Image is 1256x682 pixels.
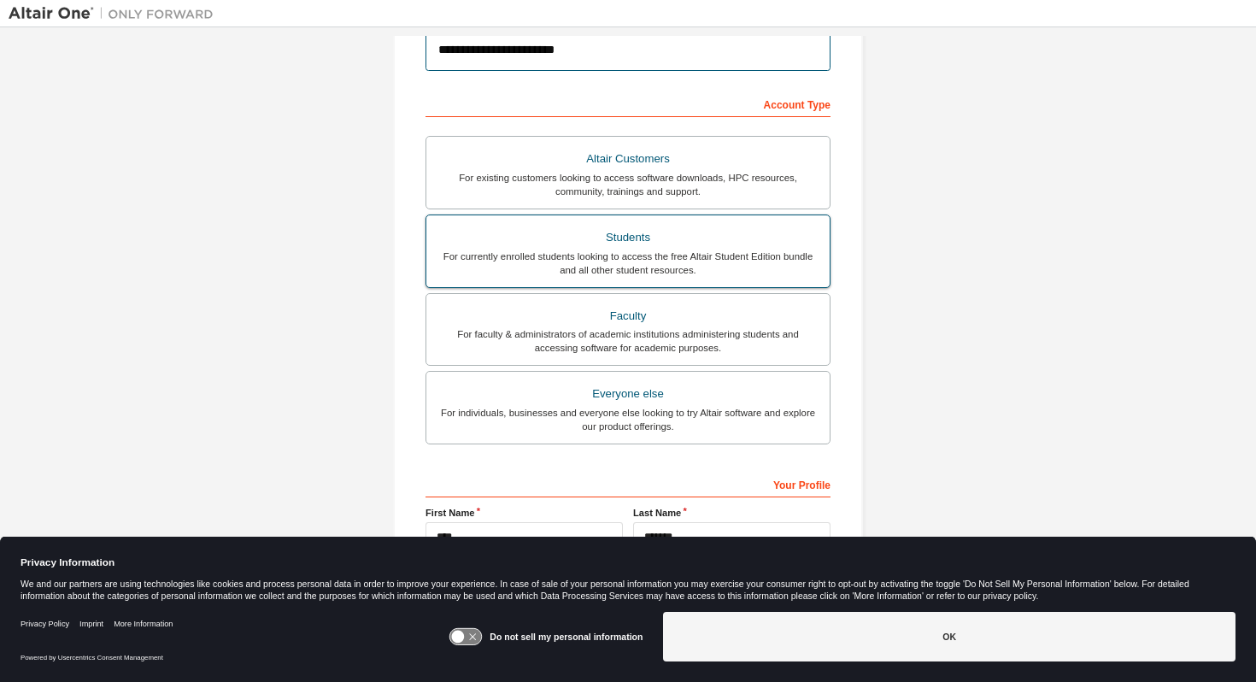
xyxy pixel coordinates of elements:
[9,5,222,22] img: Altair One
[426,90,830,117] div: Account Type
[437,226,819,250] div: Students
[437,382,819,406] div: Everyone else
[633,506,830,520] label: Last Name
[437,406,819,433] div: For individuals, businesses and everyone else looking to try Altair software and explore our prod...
[426,506,623,520] label: First Name
[437,250,819,277] div: For currently enrolled students looking to access the free Altair Student Edition bundle and all ...
[437,304,819,328] div: Faculty
[437,171,819,198] div: For existing customers looking to access software downloads, HPC resources, community, trainings ...
[437,147,819,171] div: Altair Customers
[437,327,819,355] div: For faculty & administrators of academic institutions administering students and accessing softwa...
[426,470,830,497] div: Your Profile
